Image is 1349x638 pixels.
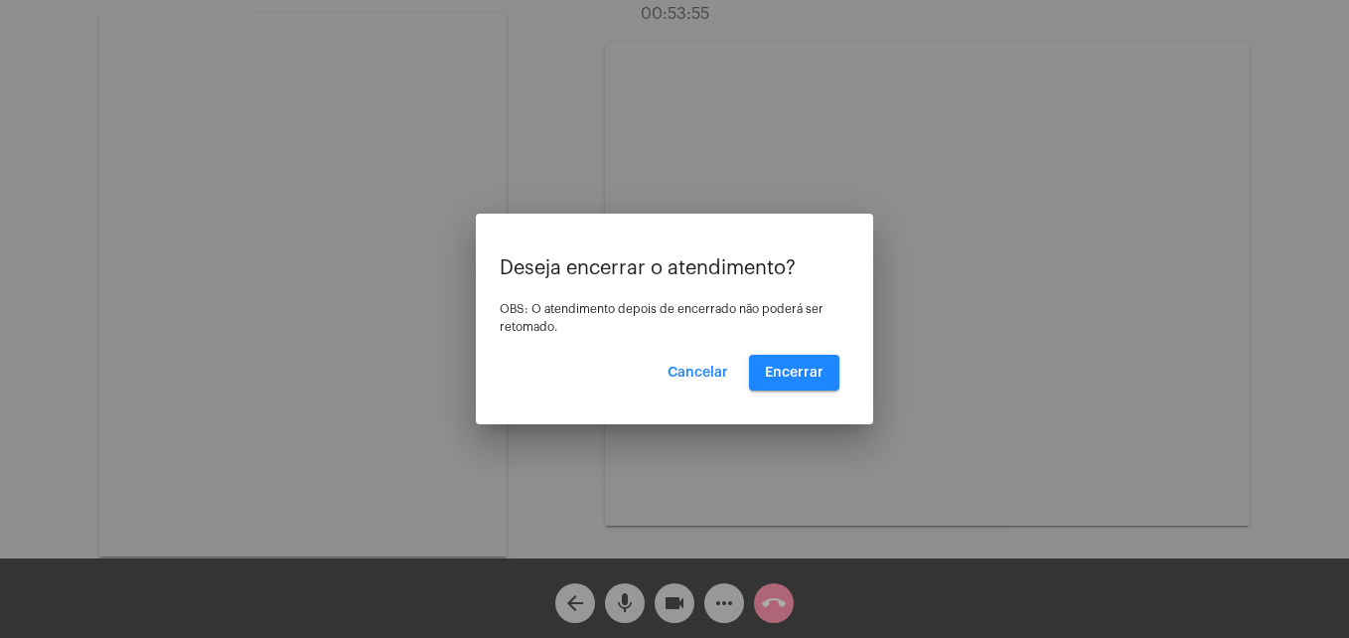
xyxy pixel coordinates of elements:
[500,257,849,279] p: Deseja encerrar o atendimento?
[668,366,728,380] span: Cancelar
[500,303,824,333] span: OBS: O atendimento depois de encerrado não poderá ser retomado.
[765,366,824,380] span: Encerrar
[749,355,839,391] button: Encerrar
[652,355,744,391] button: Cancelar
